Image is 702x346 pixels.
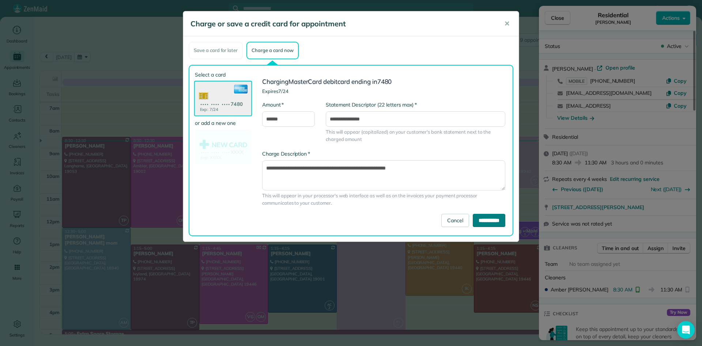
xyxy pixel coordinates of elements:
[323,78,337,85] span: debit
[288,78,322,85] span: MasterCard
[262,78,505,85] h3: Charging card ending in
[278,88,288,94] span: 7/24
[441,214,469,227] a: Cancel
[262,101,284,108] label: Amount
[262,150,310,157] label: Charge Description
[262,89,505,94] h4: Expires
[246,42,298,59] div: Charge a card now
[190,19,494,29] h5: Charge or save a credit card for appointment
[377,78,392,85] span: 7480
[677,321,695,339] div: Open Intercom Messenger
[326,129,505,143] span: This will appear (capitalized) on your customer's bank statement next to the charged amount
[262,192,505,207] span: This will appear in your processor's web interface as well as on the invoices your payment proces...
[195,71,251,78] label: Select a card
[326,101,417,108] label: Statement Descriptor (22 letters max)
[189,42,243,59] div: Save a card for later
[504,19,510,28] span: ✕
[195,119,251,127] label: or add a new one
